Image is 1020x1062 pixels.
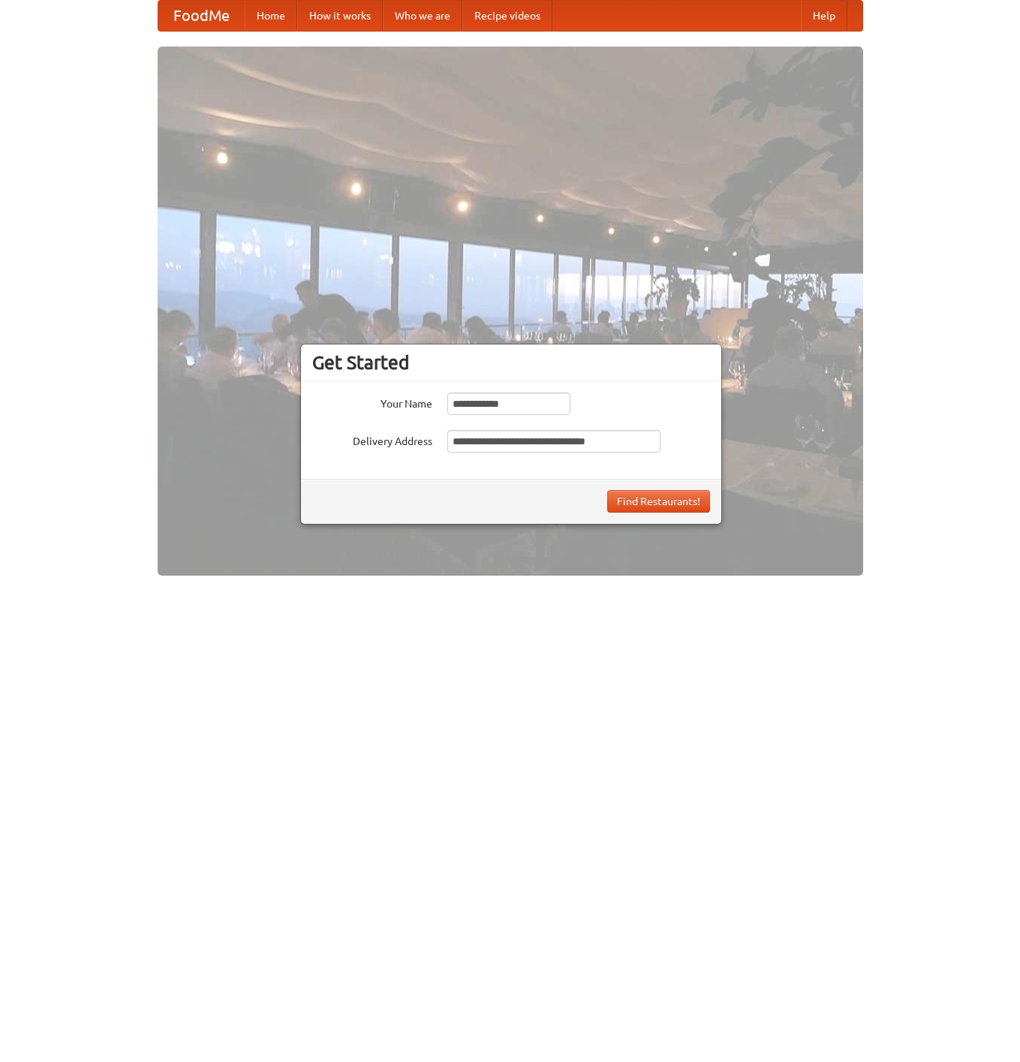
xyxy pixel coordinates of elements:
label: Your Name [312,393,432,411]
a: How it works [297,1,383,31]
a: Who we are [383,1,462,31]
label: Delivery Address [312,430,432,449]
a: FoodMe [158,1,245,31]
h3: Get Started [312,351,710,374]
a: Home [245,1,297,31]
a: Help [801,1,847,31]
a: Recipe videos [462,1,552,31]
button: Find Restaurants! [607,490,710,513]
